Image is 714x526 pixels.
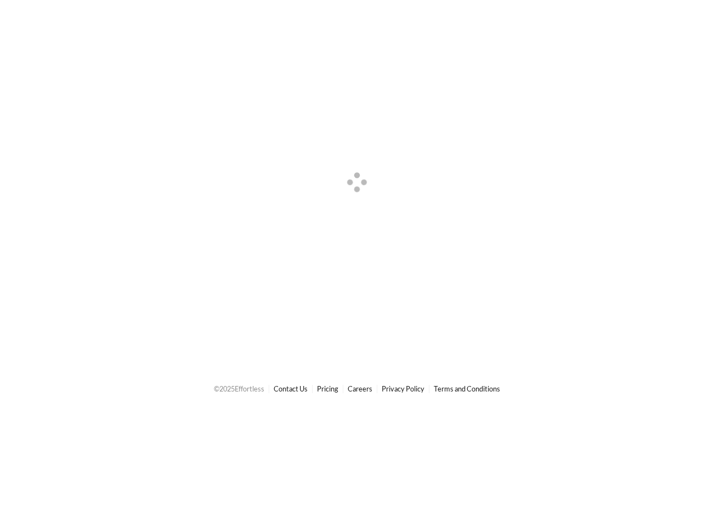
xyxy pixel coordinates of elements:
[348,384,372,393] a: Careers
[434,384,500,393] a: Terms and Conditions
[317,384,338,393] a: Pricing
[382,384,424,393] a: Privacy Policy
[274,384,308,393] a: Contact Us
[214,384,264,393] span: © 2025 Effortless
